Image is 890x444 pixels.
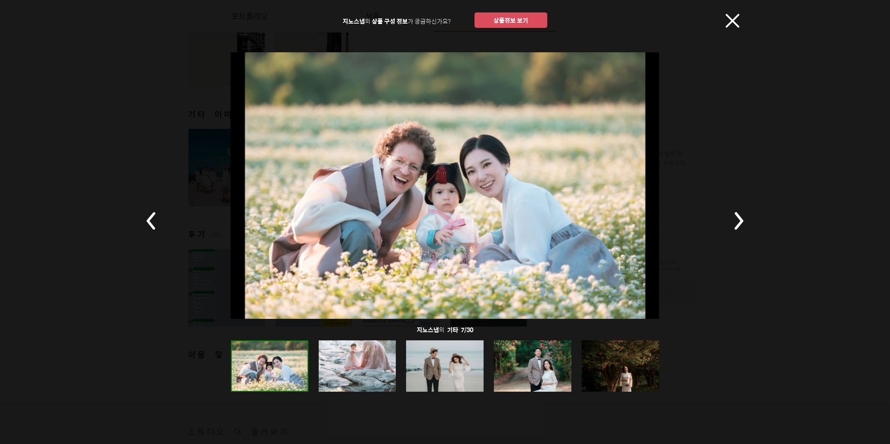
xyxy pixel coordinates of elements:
[343,16,365,26] strong: 지노스냅
[111,272,164,293] a: 설정
[447,325,458,334] span: 기타
[343,18,451,24] div: 의 가 궁금하신가요?
[372,16,408,26] strong: 상품 구성 정보
[475,12,547,28] button: 상품정보 보기
[78,285,89,292] span: 대화
[132,285,143,291] span: 설정
[57,272,111,293] a: 대화
[188,319,702,340] p: 의
[27,285,32,291] span: 홈
[461,325,473,334] span: 7 / 30
[3,272,57,293] a: 홈
[417,325,439,334] span: 지노스냅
